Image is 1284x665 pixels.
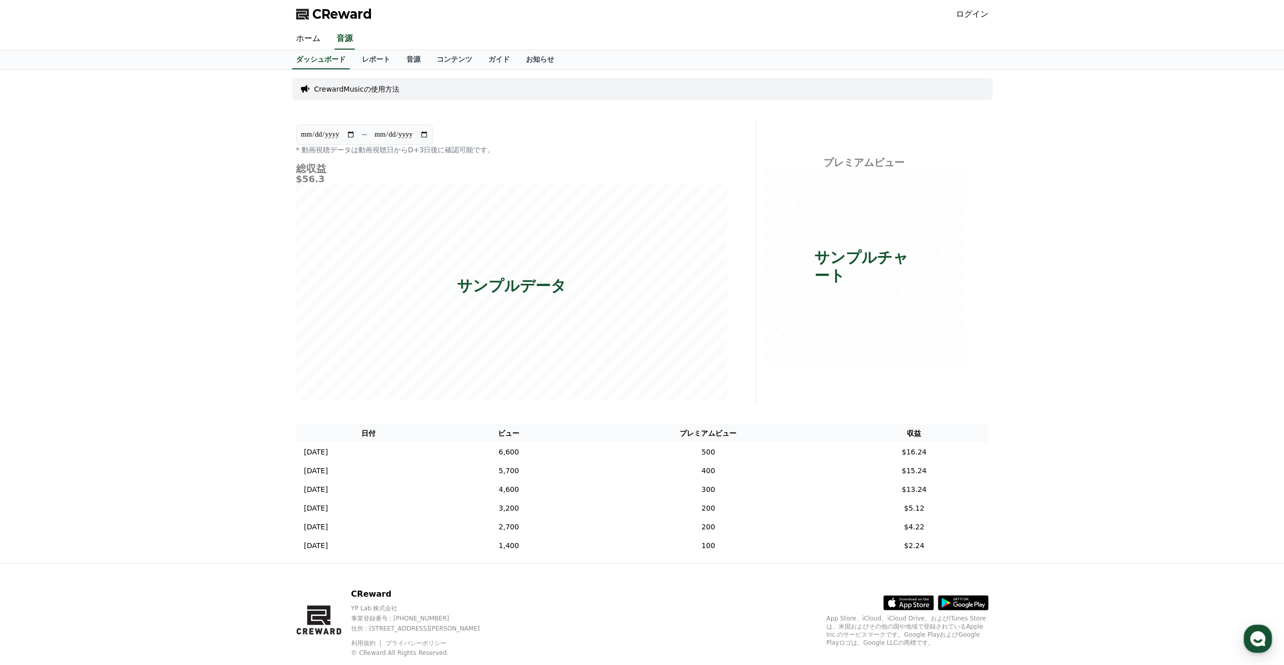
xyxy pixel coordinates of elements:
span: CReward [312,6,372,22]
p: サンプルチャート [814,248,914,284]
a: プライバシーポリシー [386,640,446,647]
p: YP Lab 株式会社 [351,604,497,612]
td: $13.24 [840,480,988,499]
a: コンテンツ [429,50,480,69]
a: ログイン [956,8,988,20]
th: ビュー [441,424,576,443]
p: App Store、iCloud、iCloud Drive、およびiTunes Storeは、米国およびその他の国や地域で登録されているApple Inc.のサービスマークです。Google P... [826,614,988,647]
p: CReward [351,588,497,600]
p: * 動画視聴データは動画視聴日からD+3日後に確認可能です。 [296,145,727,155]
a: ホーム [288,28,328,50]
td: $4.22 [840,518,988,536]
a: CReward [296,6,372,22]
p: 事業登録番号 : [PHONE_NUMBER] [351,614,497,622]
span: Messages [84,337,114,345]
td: 1,400 [441,536,576,555]
td: 100 [576,536,840,555]
td: 5,700 [441,462,576,480]
a: Messages [67,321,131,346]
th: 日付 [296,424,441,443]
p: [DATE] [304,503,328,514]
p: ~ [361,129,368,141]
p: [DATE] [304,541,328,551]
p: [DATE] [304,447,328,458]
a: 音源 [398,50,429,69]
td: 3,200 [441,499,576,518]
a: 利用規約 [351,640,383,647]
a: ダッシュボード [292,50,350,69]
a: CrewardMusicの使用方法 [314,84,399,94]
td: $16.24 [840,443,988,462]
a: 音源 [335,28,355,50]
td: 400 [576,462,840,480]
th: 収益 [840,424,988,443]
h5: $56.3 [296,174,727,184]
a: ガイド [480,50,518,69]
a: レポート [354,50,398,69]
td: $2.24 [840,536,988,555]
p: 住所 : [STREET_ADDRESS][PERSON_NAME] [351,625,497,633]
span: Settings [150,336,175,344]
h4: プレミアムビュー [764,157,964,168]
a: お知らせ [518,50,562,69]
p: [DATE] [304,484,328,495]
td: $15.24 [840,462,988,480]
p: [DATE] [304,522,328,532]
p: [DATE] [304,466,328,476]
td: $5.12 [840,499,988,518]
td: 200 [576,518,840,536]
td: 2,700 [441,518,576,536]
a: Home [3,321,67,346]
td: 200 [576,499,840,518]
td: 500 [576,443,840,462]
a: Settings [131,321,194,346]
p: © CReward All Rights Reserved. [351,649,497,657]
h4: 総収益 [296,163,727,174]
td: 300 [576,480,840,499]
p: サンプルデータ [457,276,566,295]
span: Home [26,336,44,344]
th: プレミアムビュー [576,424,840,443]
td: 4,600 [441,480,576,499]
td: 6,600 [441,443,576,462]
